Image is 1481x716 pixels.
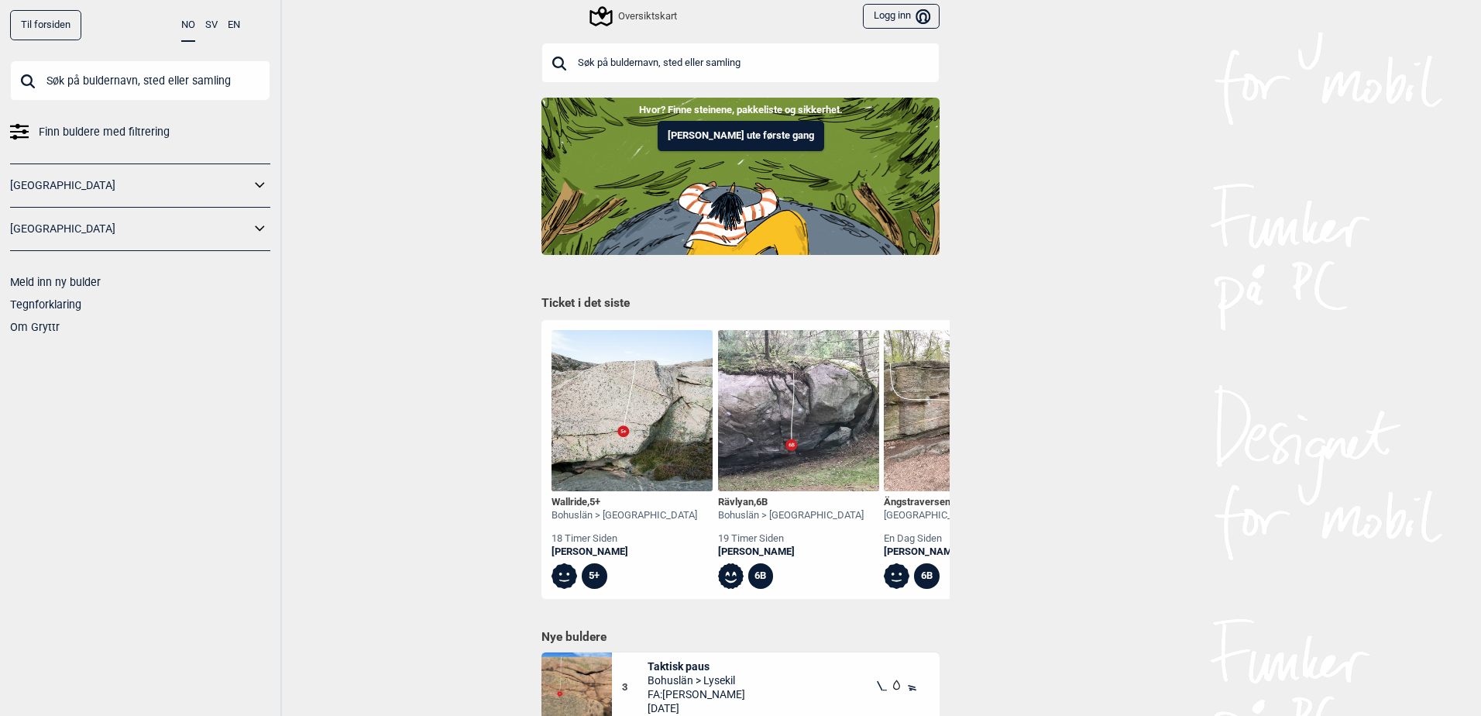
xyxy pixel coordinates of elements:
[884,509,1036,522] div: [GEOGRAPHIC_DATA] > Utbyområd
[10,10,81,40] a: Til forsiden
[648,659,745,673] span: Taktisk paus
[622,681,648,694] span: 3
[552,546,697,559] a: [PERSON_NAME]
[718,546,864,559] a: [PERSON_NAME]
[718,509,864,522] div: Bohuslän > [GEOGRAPHIC_DATA]
[648,673,745,687] span: Bohuslän > Lysekil
[914,563,940,589] div: 6B
[589,496,600,508] span: 5+
[658,121,824,151] button: [PERSON_NAME] ute første gang
[10,60,270,101] input: Søk på buldernavn, sted eller samling
[541,43,940,83] input: Søk på buldernavn, sted eller samling
[592,7,677,26] div: Oversiktskart
[884,532,1036,546] div: en dag siden
[10,174,250,197] a: [GEOGRAPHIC_DATA]
[541,629,940,645] h1: Nye buldere
[228,10,240,40] button: EN
[10,298,81,311] a: Tegnforklaring
[552,509,697,522] div: Bohuslän > [GEOGRAPHIC_DATA]
[10,218,250,240] a: [GEOGRAPHIC_DATA]
[10,321,60,333] a: Om Gryttr
[541,98,940,254] img: Indoor to outdoor
[552,330,713,491] img: Wallride
[884,330,1045,491] img: Angstraversen 230508
[884,496,1036,509] div: Ängstraversen ,
[552,496,697,509] div: Wallride ,
[884,546,1036,559] a: [PERSON_NAME]
[718,496,864,509] div: Rävlyan ,
[718,330,879,491] img: Ravlyan 221102
[582,563,607,589] div: 5+
[648,701,745,715] span: [DATE]
[39,121,170,143] span: Finn buldere med filtrering
[748,563,774,589] div: 6B
[541,295,940,312] h1: Ticket i det siste
[718,532,864,546] div: 19 timer siden
[12,102,1469,118] p: Hvor? Finne steinene, pakkeliste og sikkerhet.
[10,121,270,143] a: Finn buldere med filtrering
[552,532,697,546] div: 18 timer siden
[10,276,101,288] a: Meld inn ny bulder
[181,10,195,42] button: NO
[863,4,940,29] button: Logg inn
[648,687,745,701] span: FA: [PERSON_NAME]
[756,496,768,508] span: 6B
[205,10,218,40] button: SV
